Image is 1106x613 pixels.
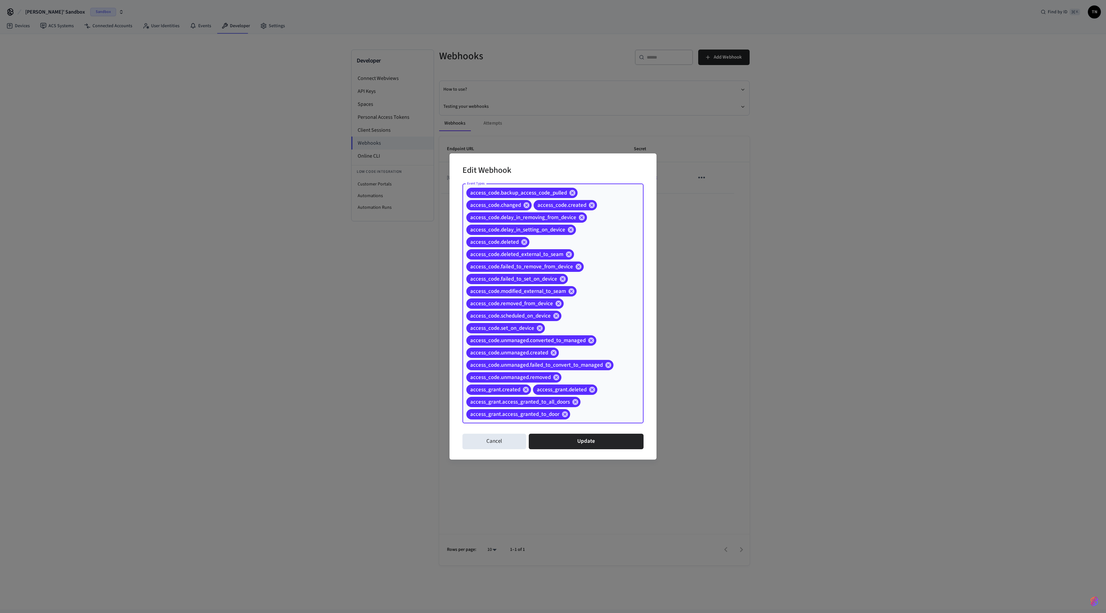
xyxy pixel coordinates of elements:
[466,411,563,418] span: access_grant.access_granted_to_door
[1090,596,1098,607] img: SeamLogoGradient.69752ec5.svg
[466,397,580,407] div: access_grant.access_granted_to_all_doors
[533,385,597,395] div: access_grant.deleted
[466,350,552,356] span: access_code.unmanaged.created
[466,237,529,247] div: access_code.deleted
[466,274,568,284] div: access_code.failed_to_set_on_device
[466,212,587,223] div: access_code.delay_in_removing_from_device
[466,200,532,210] div: access_code.changed
[466,262,584,272] div: access_code.failed_to_remove_from_device
[466,325,538,331] span: access_code.set_on_device
[466,360,613,370] div: access_code.unmanaged.failed_to_convert_to_managed
[462,434,526,449] button: Cancel
[534,200,597,210] div: access_code.created
[466,399,574,405] span: access_grant.access_granted_to_all_doors
[466,409,570,419] div: access_grant.access_granted_to_door
[466,385,531,395] div: access_grant.created
[466,337,590,344] span: access_code.unmanaged.converted_to_managed
[466,335,596,346] div: access_code.unmanaged.converted_to_managed
[466,239,523,245] span: access_code.deleted
[466,362,607,368] span: access_code.unmanaged.failed_to_convert_to_managed
[466,202,525,208] span: access_code.changed
[466,251,567,258] span: access_code.deleted_external_to_seam
[462,161,511,181] h2: Edit Webhook
[466,348,559,358] div: access_code.unmanaged.created
[466,298,564,309] div: access_code.removed_from_device
[466,190,571,196] span: access_code.backup_access_code_pulled
[466,225,576,235] div: access_code.delay_in_setting_on_device
[466,214,580,221] span: access_code.delay_in_removing_from_device
[466,313,555,319] span: access_code.scheduled_on_device
[466,276,561,282] span: access_code.failed_to_set_on_device
[466,249,574,260] div: access_code.deleted_external_to_seam
[466,386,524,393] span: access_grant.created
[466,323,545,333] div: access_code.set_on_device
[467,181,485,186] label: Event Types
[533,386,591,393] span: access_grant.deleted
[466,311,561,321] div: access_code.scheduled_on_device
[466,227,569,233] span: access_code.delay_in_setting_on_device
[466,286,577,296] div: access_code.modified_external_to_seam
[529,434,644,449] button: Update
[466,372,561,383] div: access_code.unmanaged.removed
[534,202,590,208] span: access_code.created
[466,188,578,198] div: access_code.backup_access_code_pulled
[466,300,557,307] span: access_code.removed_from_device
[466,288,570,295] span: access_code.modified_external_to_seam
[466,374,555,381] span: access_code.unmanaged.removed
[466,263,577,270] span: access_code.failed_to_remove_from_device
